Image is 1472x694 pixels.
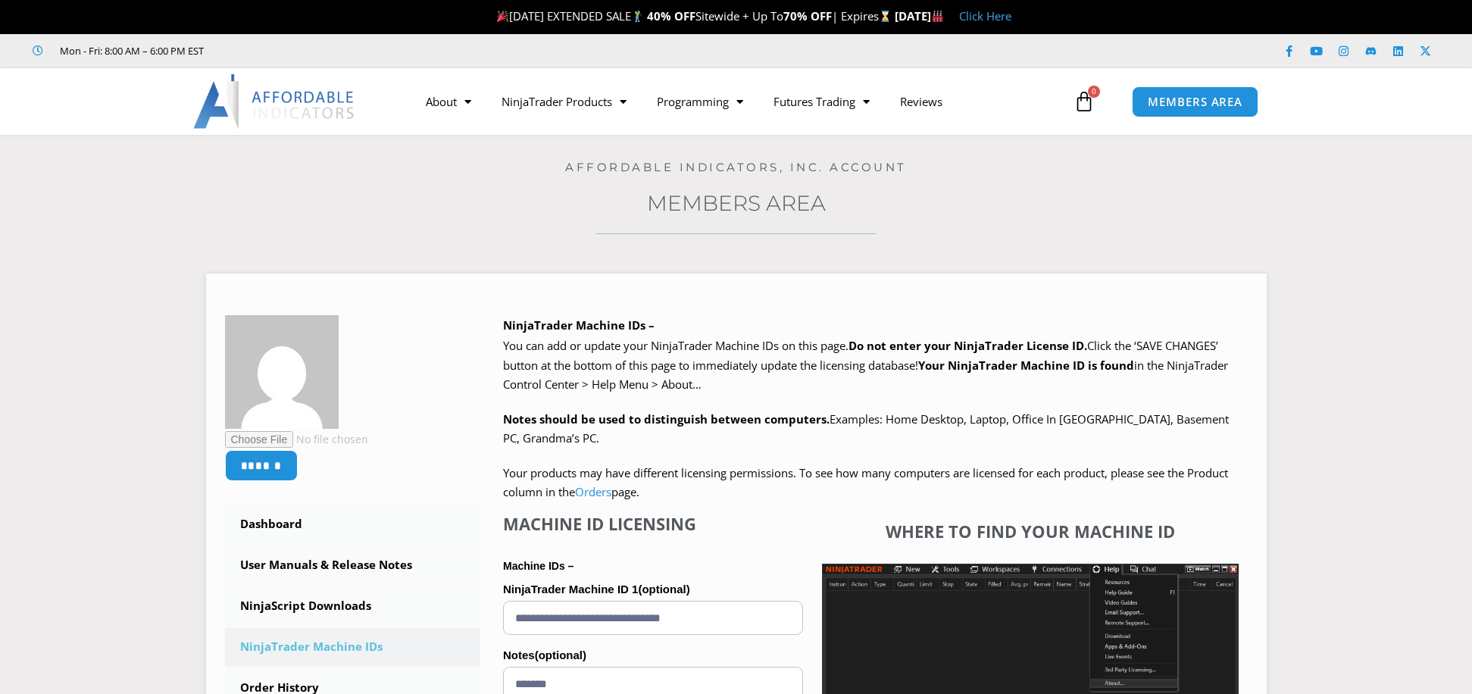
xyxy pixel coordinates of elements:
img: ⌛ [880,11,891,22]
img: 🏭 [932,11,943,22]
a: User Manuals & Release Notes [225,546,481,585]
a: Programming [642,84,758,119]
iframe: Customer reviews powered by Trustpilot [225,43,452,58]
span: (optional) [535,649,586,661]
strong: 40% OFF [647,8,695,23]
a: Members Area [647,190,826,216]
strong: Machine IDs – [503,560,573,572]
span: You can add or update your NinjaTrader Machine IDs on this page. [503,338,849,353]
b: Do not enter your NinjaTrader License ID. [849,338,1087,353]
a: Affordable Indicators, Inc. Account [565,160,907,174]
a: NinjaScript Downloads [225,586,481,626]
span: [DATE] EXTENDED SALE Sitewide + Up To | Expires [493,8,895,23]
span: Mon - Fri: 8:00 AM – 6:00 PM EST [56,42,204,60]
span: MEMBERS AREA [1148,96,1242,108]
a: Click Here [959,8,1011,23]
a: Futures Trading [758,84,885,119]
strong: Notes should be used to distinguish between computers. [503,411,830,427]
a: Dashboard [225,505,481,544]
strong: Your NinjaTrader Machine ID is found [918,358,1134,373]
strong: [DATE] [895,8,944,23]
a: 0 [1051,80,1117,123]
nav: Menu [411,84,1070,119]
h4: Where to find your Machine ID [822,521,1239,541]
a: MEMBERS AREA [1132,86,1258,117]
span: 0 [1088,86,1100,98]
span: Your products may have different licensing permissions. To see how many computers are licensed fo... [503,465,1228,500]
span: Examples: Home Desktop, Laptop, Office In [GEOGRAPHIC_DATA], Basement PC, Grandma’s PC. [503,411,1229,446]
a: Orders [575,484,611,499]
h4: Machine ID Licensing [503,514,803,533]
label: Notes [503,644,803,667]
img: a6c2fbbdc6a0ebc8a52886502f20ce69405fbe25aae73027777e44903f7e6a9f [225,315,339,429]
a: Reviews [885,84,958,119]
a: About [411,84,486,119]
b: NinjaTrader Machine IDs – [503,317,655,333]
span: Click the ‘SAVE CHANGES’ button at the bottom of this page to immediately update the licensing da... [503,338,1228,392]
strong: 70% OFF [783,8,832,23]
label: NinjaTrader Machine ID 1 [503,578,803,601]
img: 🎉 [497,11,508,22]
a: NinjaTrader Products [486,84,642,119]
img: 🏌️‍♂️ [632,11,643,22]
img: LogoAI | Affordable Indicators – NinjaTrader [193,74,356,129]
a: NinjaTrader Machine IDs [225,627,481,667]
span: (optional) [638,583,689,596]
